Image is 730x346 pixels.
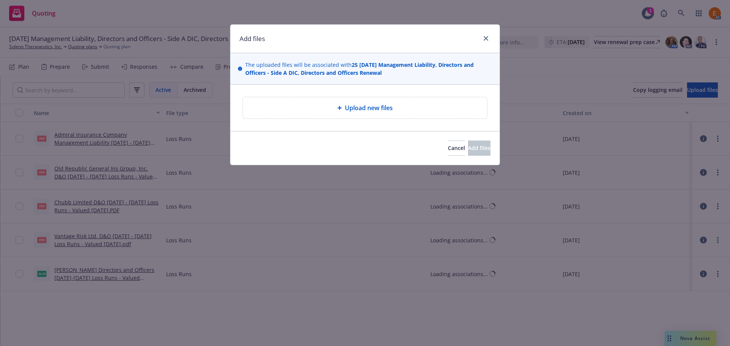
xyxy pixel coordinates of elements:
[243,97,487,119] div: Upload new files
[345,103,393,112] span: Upload new files
[245,61,492,77] span: The uploaded files will be associated with
[481,34,490,43] a: close
[448,141,465,156] button: Cancel
[468,141,490,156] button: Add files
[245,61,474,76] strong: 25 [DATE] Management Liability, Directors and Officers - Side A DIC, Directors and Officers Renewal
[448,144,465,152] span: Cancel
[468,144,490,152] span: Add files
[240,34,265,44] h1: Add files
